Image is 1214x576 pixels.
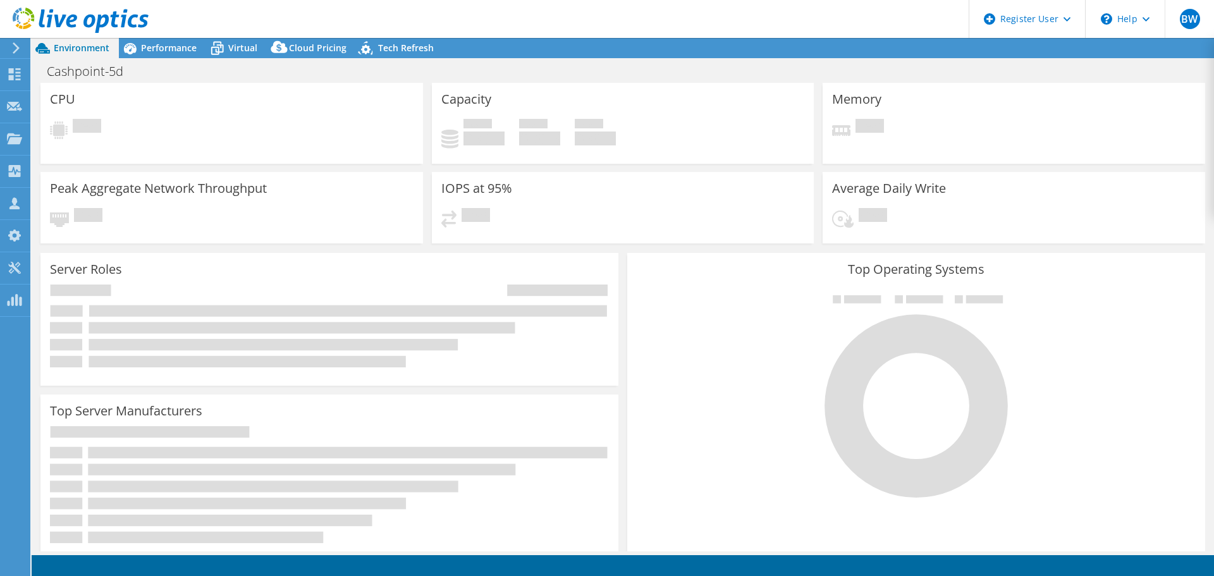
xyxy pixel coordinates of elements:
[73,119,101,136] span: Pending
[575,132,616,145] h4: 0 GiB
[519,132,560,145] h4: 0 GiB
[441,181,512,195] h3: IOPS at 95%
[378,42,434,54] span: Tech Refresh
[855,119,884,136] span: Pending
[637,262,1196,276] h3: Top Operating Systems
[50,181,267,195] h3: Peak Aggregate Network Throughput
[50,92,75,106] h3: CPU
[1180,9,1200,29] span: BW
[228,42,257,54] span: Virtual
[74,208,102,225] span: Pending
[463,132,505,145] h4: 0 GiB
[1101,13,1112,25] svg: \n
[50,404,202,418] h3: Top Server Manufacturers
[575,119,603,132] span: Total
[50,262,122,276] h3: Server Roles
[41,64,143,78] h1: Cashpoint-5d
[441,92,491,106] h3: Capacity
[832,92,881,106] h3: Memory
[289,42,346,54] span: Cloud Pricing
[519,119,548,132] span: Free
[54,42,109,54] span: Environment
[141,42,197,54] span: Performance
[832,181,946,195] h3: Average Daily Write
[859,208,887,225] span: Pending
[463,119,492,132] span: Used
[462,208,490,225] span: Pending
